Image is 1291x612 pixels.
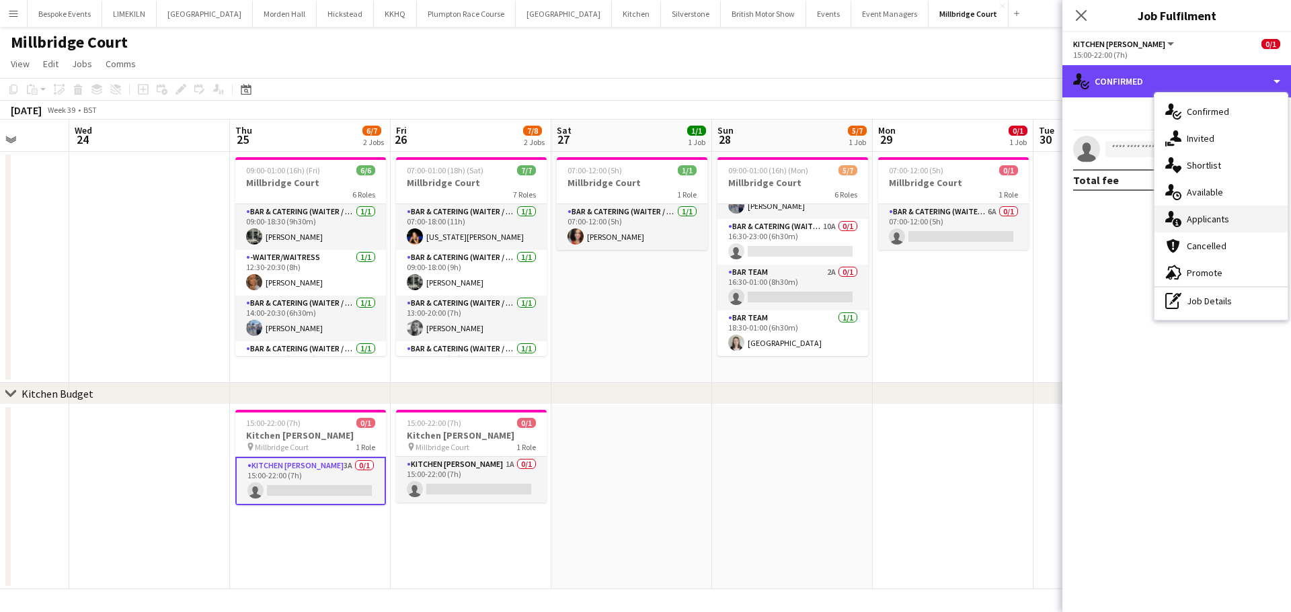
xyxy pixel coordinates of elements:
span: 6 Roles [352,189,375,200]
button: Morden Hall [253,1,317,27]
div: [DATE] [11,103,42,117]
app-job-card: 09:00-01:00 (16h) (Mon)5/7Millbridge Court6 RolesBar & Catering (Waiter / waitress)2/214:00-20:00... [717,157,868,356]
span: Comms [106,58,136,70]
span: 0/1 [517,418,536,428]
app-card-role: Bar & Catering (Waiter / waitress)1/114:00-20:30 (6h30m)[PERSON_NAME] [235,296,386,341]
button: Bespoke Events [28,1,102,27]
div: 1 Job [849,137,866,147]
span: 28 [715,132,734,147]
span: 1 Role [999,189,1018,200]
div: 2 Jobs [363,137,384,147]
span: Cancelled [1187,240,1226,252]
span: Confirmed [1187,105,1229,118]
span: 29 [876,132,896,147]
span: 24 [73,132,92,147]
app-card-role: Bar & Catering (Waiter / waitress)1/107:00-12:00 (5h)[PERSON_NAME] [557,204,707,250]
span: Promote [1187,267,1222,279]
span: 07:00-12:00 (5h) [889,165,943,175]
div: BST [83,105,97,115]
span: 1/1 [678,165,697,175]
app-job-card: 07:00-01:00 (18h) (Sat)7/7Millbridge Court7 RolesBar & Catering (Waiter / waitress)1/107:00-18:00... [396,157,547,356]
h3: Millbridge Court [235,177,386,189]
button: Hickstead [317,1,374,27]
span: Shortlist [1187,159,1221,171]
button: British Motor Show [721,1,806,27]
span: 1 Role [356,442,375,452]
span: Tue [1039,124,1054,136]
app-card-role: -Waiter/Waitress1/112:30-20:30 (8h)[PERSON_NAME] [235,250,386,296]
app-card-role: Bar & Catering (Waiter / waitress)1/109:00-18:30 (9h30m)[PERSON_NAME] [235,204,386,250]
button: LIMEKILN [102,1,157,27]
div: Confirmed [1062,65,1291,97]
div: 15:00-22:00 (7h) [1073,50,1280,60]
span: 0/1 [1009,126,1027,136]
div: 1 Job [688,137,705,147]
a: Comms [100,55,141,73]
app-card-role: Bar & Catering (Waiter / waitress)10A0/116:30-23:00 (6h30m) [717,219,868,265]
span: Week 39 [44,105,78,115]
span: Sat [557,124,572,136]
span: 07:00-01:00 (18h) (Sat) [407,165,483,175]
h3: Kitchen [PERSON_NAME] [235,429,386,441]
a: View [5,55,35,73]
h3: Job Fulfilment [1062,7,1291,24]
span: Invited [1187,132,1214,144]
app-job-card: 07:00-12:00 (5h)1/1Millbridge Court1 RoleBar & Catering (Waiter / waitress)1/107:00-12:00 (5h)[PE... [557,157,707,250]
a: Jobs [67,55,97,73]
app-card-role: Bar Team1/118:30-01:00 (6h30m)[GEOGRAPHIC_DATA] [717,310,868,356]
span: 27 [555,132,572,147]
span: 7/7 [517,165,536,175]
span: View [11,58,30,70]
span: 6 Roles [834,189,857,200]
span: Millbridge Court [255,442,309,452]
app-job-card: 15:00-22:00 (7h)0/1Kitchen [PERSON_NAME] Millbridge Court1 RoleKitchen [PERSON_NAME]1A0/115:00-22... [396,410,547,502]
app-card-role: Kitchen [PERSON_NAME]1A0/115:00-22:00 (7h) [396,457,547,502]
span: 07:00-12:00 (5h) [568,165,622,175]
button: Kitchen [612,1,661,27]
span: 0/1 [1261,39,1280,49]
div: Job Details [1155,288,1288,314]
app-card-role: Bar & Catering (Waiter / waitress)1/113:00-21:00 (8h) [396,341,547,387]
button: Events [806,1,851,27]
span: Jobs [72,58,92,70]
span: Wed [75,124,92,136]
h3: Millbridge Court [396,177,547,189]
div: Total fee [1073,173,1119,187]
span: Applicants [1187,213,1229,225]
app-card-role: Bar & Catering (Waiter / waitress)1/107:00-18:00 (11h)[US_STATE][PERSON_NAME] [396,204,547,250]
div: 1 Job [1009,137,1027,147]
span: 30 [1037,132,1054,147]
span: 15:00-22:00 (7h) [407,418,461,428]
div: 09:00-01:00 (16h) (Fri)6/6Millbridge Court6 RolesBar & Catering (Waiter / waitress)1/109:00-18:30... [235,157,386,356]
span: 09:00-01:00 (16h) (Mon) [728,165,808,175]
span: Millbridge Court [416,442,469,452]
span: Edit [43,58,58,70]
app-job-card: 07:00-12:00 (5h)0/1Millbridge Court1 RoleBar & Catering (Waiter / waitress)6A0/107:00-12:00 (5h) [878,157,1029,250]
button: [GEOGRAPHIC_DATA] [157,1,253,27]
app-card-role: Kitchen [PERSON_NAME]3A0/115:00-22:00 (7h) [235,457,386,505]
app-job-card: 15:00-22:00 (7h)0/1Kitchen [PERSON_NAME] Millbridge Court1 RoleKitchen [PERSON_NAME]3A0/115:00-22... [235,410,386,505]
h3: Millbridge Court [878,177,1029,189]
span: Sun [717,124,734,136]
span: Kitchen Porter [1073,39,1165,49]
button: Plumpton Race Course [417,1,516,27]
span: 7 Roles [513,189,536,200]
button: Silverstone [661,1,721,27]
div: 2 Jobs [524,137,545,147]
app-card-role: Bar & Catering (Waiter / waitress)6A0/107:00-12:00 (5h) [878,204,1029,250]
span: 1 Role [516,442,536,452]
h3: Kitchen [PERSON_NAME] [396,429,547,441]
button: Millbridge Court [929,1,1009,27]
span: Available [1187,186,1223,198]
span: 5/7 [838,165,857,175]
app-card-role: Bar & Catering (Waiter / waitress)1/113:00-20:00 (7h)[PERSON_NAME] [396,296,547,341]
span: 6/7 [362,126,381,136]
a: Edit [38,55,64,73]
h3: Millbridge Court [557,177,707,189]
button: Event Managers [851,1,929,27]
h3: Millbridge Court [717,177,868,189]
span: 25 [233,132,252,147]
